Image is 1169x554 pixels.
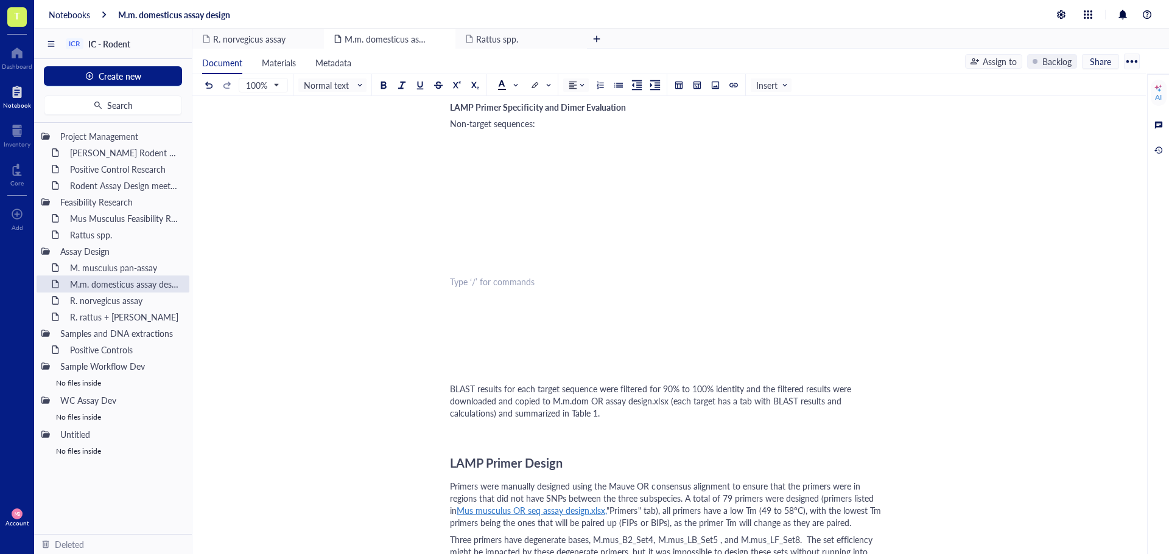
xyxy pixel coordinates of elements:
span: Mus musculus OR seq assay design.xlsx, [457,504,606,516]
button: Share [1082,54,1119,69]
button: Create new [44,66,182,86]
a: Inventory [4,121,30,148]
span: Search [107,100,133,110]
span: MB [14,511,19,516]
div: No files inside [37,409,189,426]
span: Primers were manually designed using the Mauve OR consensus alignment to ensure that the primers ... [450,480,876,516]
span: Create new [99,71,141,81]
span: Share [1090,56,1111,67]
a: M.m. domesticus assay design [118,9,230,20]
span: "Primers" tab), all primers have a low Tm (49 to 58°C), with the lowest Tm primers being the ones... [450,504,883,528]
div: Positive Controls [65,341,184,358]
div: Mus Musculus Feasibility Research [65,210,184,227]
div: No files inside [37,443,189,460]
div: Assay Design [55,243,184,260]
div: WC Assay Dev [55,392,184,409]
div: Rattus spp. [65,226,184,243]
div: [PERSON_NAME] Rodent Test Full Proposal [65,144,184,161]
div: M.m. domesticus assay design [65,275,184,293]
span: Metadata [315,57,351,69]
span: BLAST results for each target sequence were filtered for 90% to 100% identity and the filtered re... [450,383,854,419]
span: IC - Rodent [88,38,130,50]
a: Dashboard [2,43,32,70]
span: LAMP Primer Design [450,454,563,471]
button: Search [44,95,182,115]
div: Deleted [55,538,84,551]
a: Notebooks [49,9,90,20]
div: Inventory [4,140,30,148]
div: ICR [69,40,80,48]
span: Insert [756,80,788,91]
span: Materials [262,57,296,69]
div: Sample Workflow Dev [55,358,184,375]
div: Positive Control Research [65,161,184,178]
span: Non-target sequences: [450,117,535,130]
a: Core [10,160,24,187]
div: Assign to [983,55,1017,68]
div: Dashboard [2,63,32,70]
div: Untitled [55,426,184,443]
div: Account [5,519,29,527]
div: M. musculus pan-assay [65,259,184,276]
div: Core [10,179,24,187]
div: Rodent Assay Design meeting_[DATE] [65,177,184,194]
a: Notebook [3,82,31,109]
div: Notebook [3,102,31,109]
div: Add [12,224,23,231]
span: Normal text [304,80,363,91]
div: R. norvegicus assay [65,292,184,309]
span: T [14,8,20,23]
div: Backlog [1042,55,1072,68]
div: Feasibility Research [55,193,184,210]
div: No files inside [37,375,189,392]
span: 100% [246,80,278,91]
div: Project Management [55,128,184,145]
span: LAMP Primer Specificity and Dimer Evaluation [450,101,626,113]
div: Samples and DNA extractions [55,325,184,342]
span: Document [202,57,242,69]
div: AI [1155,92,1162,102]
div: R. rattus + [PERSON_NAME] [65,308,184,325]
